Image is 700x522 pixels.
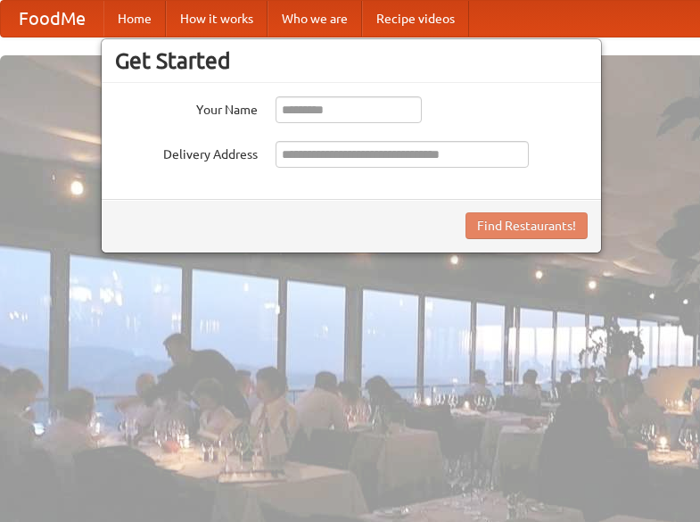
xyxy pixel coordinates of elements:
[115,96,258,119] label: Your Name
[465,212,588,239] button: Find Restaurants!
[362,1,469,37] a: Recipe videos
[103,1,166,37] a: Home
[115,141,258,163] label: Delivery Address
[268,1,362,37] a: Who we are
[1,1,103,37] a: FoodMe
[115,47,588,74] h3: Get Started
[166,1,268,37] a: How it works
